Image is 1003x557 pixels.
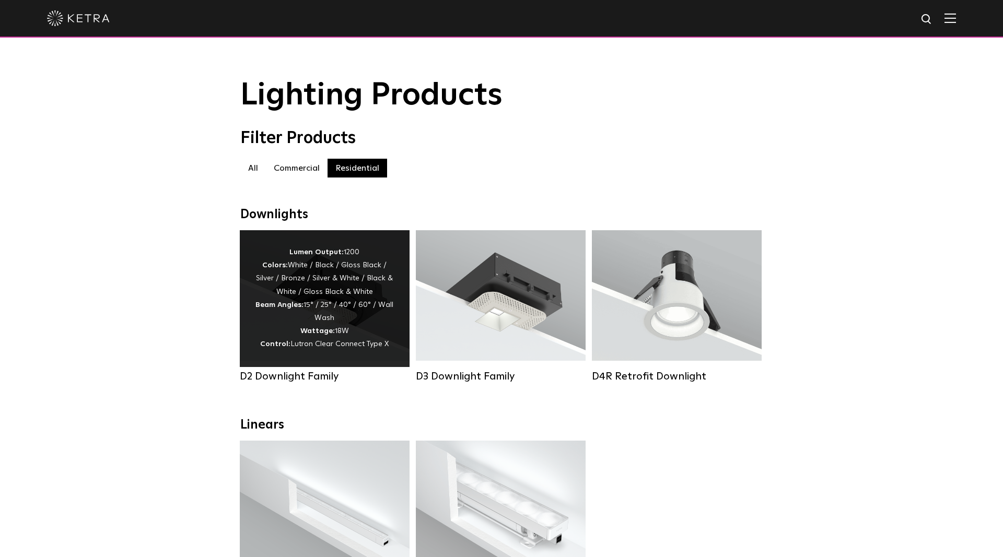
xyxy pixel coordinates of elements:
strong: Colors: [262,262,288,269]
strong: Lumen Output: [289,248,344,256]
label: Commercial [266,159,328,177]
label: Residential [328,159,387,177]
div: Downlights [240,207,763,222]
label: All [240,159,266,177]
img: Hamburger%20Nav.svg [944,13,956,23]
a: D4R Retrofit Downlight Lumen Output:800Colors:White / BlackBeam Angles:15° / 25° / 40° / 60°Watta... [592,230,762,383]
a: D2 Downlight Family Lumen Output:1200Colors:White / Black / Gloss Black / Silver / Bronze / Silve... [240,230,410,383]
strong: Beam Angles: [255,301,304,309]
strong: Control: [260,340,290,348]
div: D2 Downlight Family [240,370,410,383]
div: Linears [240,418,763,433]
div: 1200 White / Black / Gloss Black / Silver / Bronze / Silver & White / Black & White / Gloss Black... [255,246,394,351]
img: ketra-logo-2019-white [47,10,110,26]
div: D4R Retrofit Downlight [592,370,762,383]
span: Lighting Products [240,80,503,111]
a: D3 Downlight Family Lumen Output:700 / 900 / 1100Colors:White / Black / Silver / Bronze / Paintab... [416,230,586,383]
div: D3 Downlight Family [416,370,586,383]
span: Lutron Clear Connect Type X [290,340,389,348]
img: search icon [920,13,934,26]
div: Filter Products [240,128,763,148]
strong: Wattage: [300,327,335,335]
